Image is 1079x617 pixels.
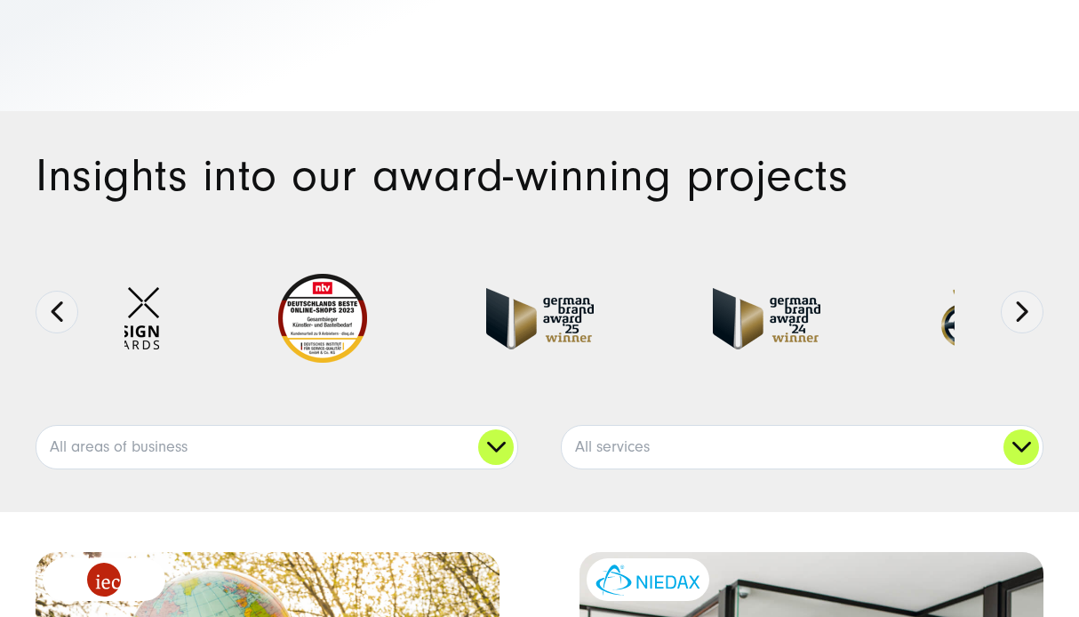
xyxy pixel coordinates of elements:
[36,426,517,469] a: All areas of business
[98,287,159,349] img: UX-Design-Awards - fullservice digital agentur SUNZINET
[713,288,820,349] img: German-Brand-Award - fullservice digital agentur SUNZINET
[36,154,1043,198] h1: Insights into our award-winning projects
[595,565,700,596] img: niedax-logo
[562,426,1043,469] a: All services
[1001,291,1043,333] button: Next
[486,288,594,349] img: German Brand Award winner 2025 - Full Service Digital Agentur SUNZINET
[278,274,367,363] img: Deutschlands beste Online Shops 2023 - boesner - Kunde - SUNZINET
[87,563,121,597] img: logo_IEC
[36,291,78,333] button: Previous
